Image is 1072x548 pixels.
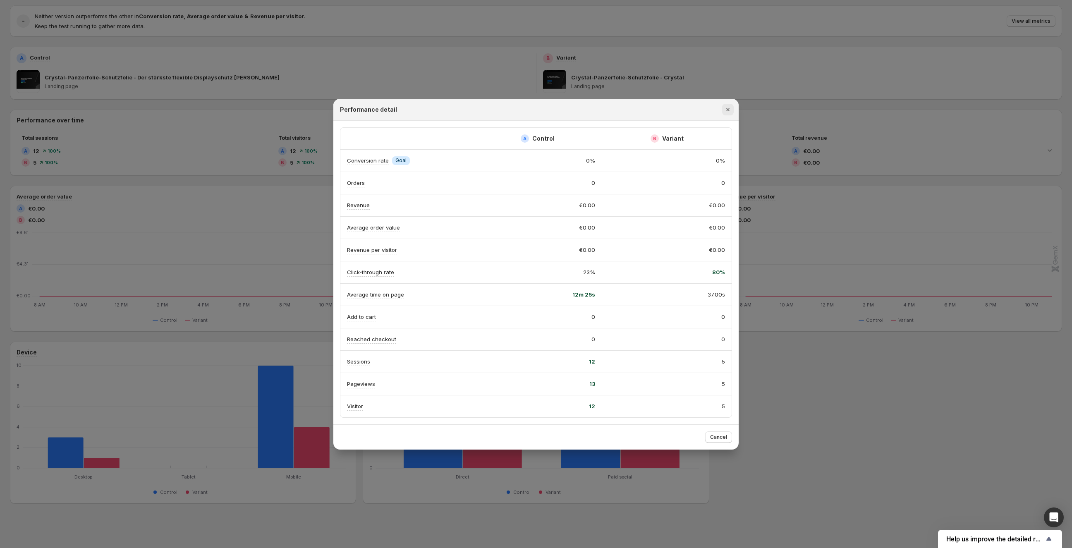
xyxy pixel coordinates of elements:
span: 13 [589,380,595,388]
p: Add to cart [347,313,376,321]
span: 12m 25s [572,290,595,299]
p: Conversion rate [347,156,389,165]
p: Average order value [347,223,400,232]
span: 0 [721,179,725,187]
p: Reached checkout [347,335,396,343]
h2: B [653,136,656,141]
p: Sessions [347,357,370,366]
span: €0.00 [579,246,595,254]
h2: Variant [662,134,684,143]
span: Cancel [710,434,727,440]
span: 5 [722,357,725,366]
span: Help us improve the detailed report for A/B campaigns [946,535,1044,543]
span: 12 [589,357,595,366]
div: Open Intercom Messenger [1044,507,1064,527]
span: 37.00s [708,290,725,299]
span: Goal [395,157,407,164]
span: 0 [591,179,595,187]
button: Cancel [705,431,732,443]
span: 80% [712,268,725,276]
span: 0 [591,335,595,343]
span: €0.00 [709,246,725,254]
span: 12 [589,402,595,410]
span: €0.00 [579,223,595,232]
p: Pageviews [347,380,375,388]
p: Visitor [347,402,363,410]
span: 0% [586,156,595,165]
span: €0.00 [709,223,725,232]
p: Click-through rate [347,268,394,276]
p: Average time on page [347,290,404,299]
span: €0.00 [709,201,725,209]
span: €0.00 [579,201,595,209]
span: 0% [716,156,725,165]
span: 0 [591,313,595,321]
p: Revenue per visitor [347,246,397,254]
h2: Performance detail [340,105,397,114]
p: Orders [347,179,365,187]
button: Show survey - Help us improve the detailed report for A/B campaigns [946,534,1054,544]
span: 0 [721,335,725,343]
span: 5 [722,380,725,388]
span: 0 [721,313,725,321]
h2: A [523,136,526,141]
h2: Control [532,134,555,143]
button: Close [722,104,734,115]
p: Revenue [347,201,370,209]
span: 5 [722,402,725,410]
span: 23% [583,268,595,276]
